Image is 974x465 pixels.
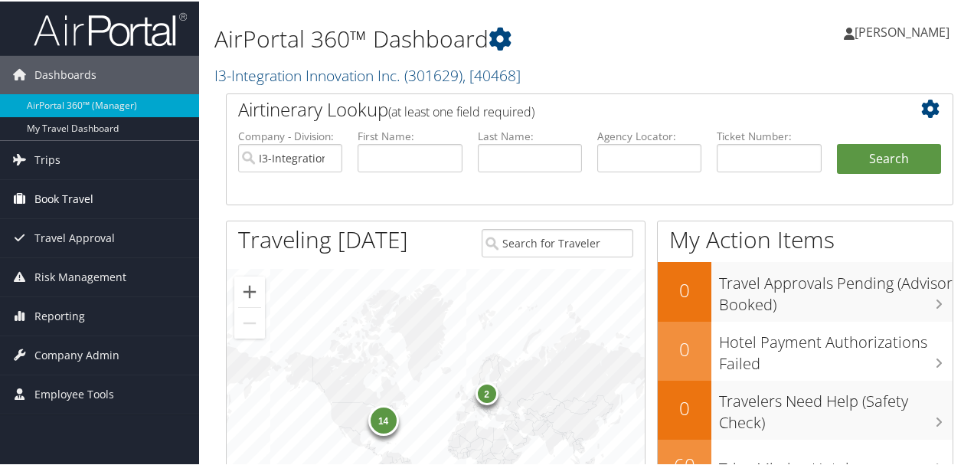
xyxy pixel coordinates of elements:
h1: My Action Items [658,222,953,254]
div: 14 [368,404,399,434]
a: 0Travel Approvals Pending (Advisor Booked) [658,260,953,319]
a: 0Travelers Need Help (Safety Check) [658,379,953,438]
a: I3-Integration Innovation Inc. [214,64,521,84]
a: 0Hotel Payment Authorizations Failed [658,320,953,379]
span: Risk Management [34,257,126,295]
h2: 0 [658,276,711,302]
h3: Travelers Need Help (Safety Check) [719,381,953,432]
span: Employee Tools [34,374,114,412]
span: Reporting [34,296,85,334]
label: Company - Division: [238,127,342,142]
h2: 0 [658,394,711,420]
input: Search for Traveler [482,228,632,256]
div: 2 [475,380,498,403]
span: Travel Approval [34,218,115,256]
label: First Name: [358,127,462,142]
label: Last Name: [478,127,582,142]
label: Ticket Number: [717,127,821,142]
a: [PERSON_NAME] [844,8,965,54]
h1: AirPortal 360™ Dashboard [214,21,714,54]
h2: 0 [658,335,711,361]
span: ( 301629 ) [404,64,462,84]
button: Zoom in [234,275,265,306]
h1: Traveling [DATE] [238,222,408,254]
span: Trips [34,139,60,178]
span: Company Admin [34,335,119,373]
h2: Airtinerary Lookup [238,95,881,121]
span: , [ 40468 ] [462,64,521,84]
button: Search [837,142,941,173]
h3: Hotel Payment Authorizations Failed [719,323,953,373]
span: [PERSON_NAME] [855,22,949,39]
button: Zoom out [234,306,265,337]
img: airportal-logo.png [34,10,187,46]
span: Dashboards [34,54,96,93]
h3: Travel Approvals Pending (Advisor Booked) [719,264,953,314]
label: Agency Locator: [597,127,701,142]
span: Book Travel [34,178,93,217]
span: (at least one field required) [388,102,534,119]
